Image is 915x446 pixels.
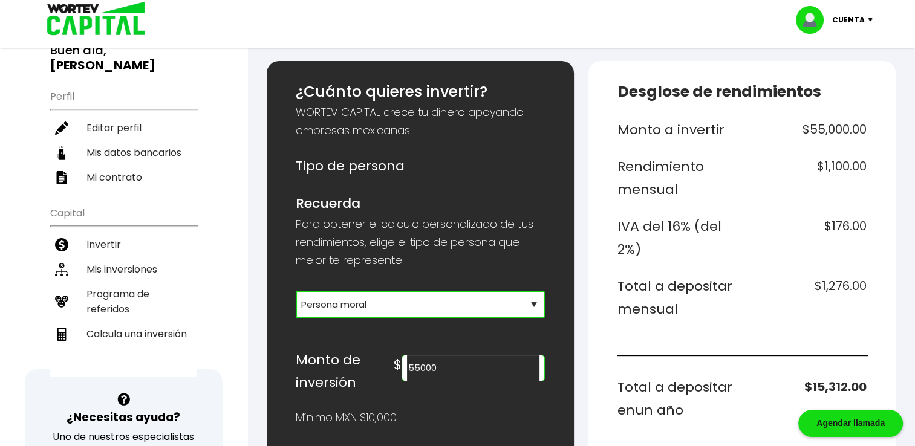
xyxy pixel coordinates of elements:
a: Calcula una inversión [50,322,197,346]
img: contrato-icon.f2db500c.svg [55,171,68,184]
b: [PERSON_NAME] [50,57,155,74]
h5: Desglose de rendimientos [617,80,867,103]
ul: Capital [50,199,197,377]
h3: ¿Necesitas ayuda? [67,409,180,426]
p: WORTEV CAPITAL crece tu dinero apoyando empresas mexicanas [296,103,545,140]
a: Mis inversiones [50,257,197,282]
a: Programa de referidos [50,282,197,322]
img: icon-down [865,18,881,22]
a: Mi contrato [50,165,197,190]
img: editar-icon.952d3147.svg [55,121,68,135]
h6: Monto a invertir [617,118,737,141]
h6: $15,312.00 [747,376,867,421]
a: Editar perfil [50,115,197,140]
a: Mis datos bancarios [50,140,197,165]
h6: $55,000.00 [747,118,867,141]
h6: Total a depositar mensual [617,275,737,320]
h6: Tipo de persona [296,155,545,178]
img: calculadora-icon.17d418c4.svg [55,328,68,341]
a: Invertir [50,232,197,257]
h6: Monto de inversión [296,349,394,394]
img: datos-icon.10cf9172.svg [55,146,68,160]
div: Agendar llamada [798,410,903,437]
img: recomiendanos-icon.9b8e9327.svg [55,295,68,308]
h6: $176.00 [747,215,867,260]
img: profile-image [796,6,832,34]
h6: Rendimiento mensual [617,155,737,201]
p: Mínimo MXN $10,000 [296,409,397,427]
h5: ¿Cuánto quieres invertir? [296,80,545,103]
h6: $1,276.00 [747,275,867,320]
h6: IVA del 16% (del 2%) [617,215,737,260]
ul: Perfil [50,83,197,190]
img: invertir-icon.b3b967d7.svg [55,238,68,251]
p: Cuenta [832,11,865,29]
h6: $ [394,354,402,377]
img: inversiones-icon.6695dc30.svg [55,263,68,276]
h6: $1,100.00 [747,155,867,201]
p: Para obtener el calculo personalizado de tus rendimientos, elige el tipo de persona que mejor te ... [296,215,545,270]
h6: Recuerda [296,192,545,215]
h3: Buen día, [50,43,197,73]
h6: Total a depositar en un año [617,376,737,421]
